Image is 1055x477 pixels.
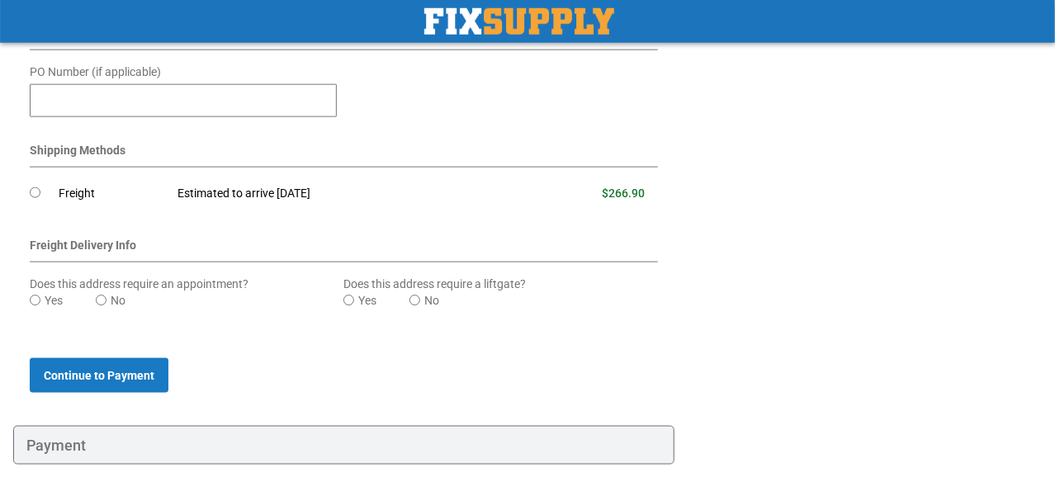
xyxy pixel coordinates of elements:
[424,292,439,309] label: No
[424,8,614,35] img: Fix Industrial Supply
[343,277,526,290] span: Does this address require a liftgate?
[30,237,658,262] div: Freight Delivery Info
[30,65,161,78] span: PO Number (if applicable)
[30,358,168,393] button: Continue to Payment
[603,187,646,200] span: $266.90
[30,277,248,290] span: Does this address require an appointment?
[424,8,614,35] a: store logo
[44,369,154,382] span: Continue to Payment
[111,292,125,309] label: No
[45,292,63,309] label: Yes
[59,176,165,211] td: Freight
[30,142,658,168] div: Shipping Methods
[165,176,509,211] td: Estimated to arrive [DATE]
[358,292,376,309] label: Yes
[13,426,674,465] div: Payment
